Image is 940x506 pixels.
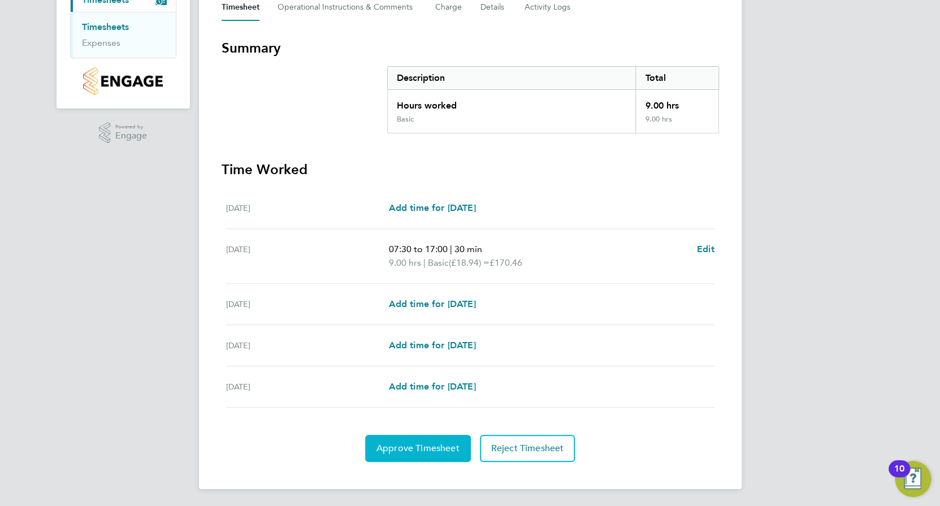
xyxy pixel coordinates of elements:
span: 30 min [454,244,482,254]
button: Open Resource Center, 10 new notifications [895,461,931,497]
span: Engage [115,131,147,141]
button: Reject Timesheet [480,435,575,462]
img: countryside-properties-logo-retina.png [83,67,163,95]
span: Add time for [DATE] [388,202,475,213]
button: Approve Timesheet [365,435,471,462]
a: Timesheets [82,21,129,32]
div: Timesheets [71,12,176,58]
a: Edit [697,243,714,256]
div: [DATE] [226,297,389,311]
span: Add time for [DATE] [388,299,475,309]
span: Basic [427,256,448,270]
span: Powered by [115,122,147,132]
a: Go to home page [70,67,176,95]
span: | [449,244,452,254]
span: 07:30 to 17:00 [388,244,447,254]
div: Basic [397,115,414,124]
a: Add time for [DATE] [388,201,475,215]
span: (£18.94) = [448,257,489,268]
section: Timesheet [222,39,719,462]
div: [DATE] [226,339,389,352]
span: | [423,257,425,268]
div: Hours worked [388,90,636,115]
span: £170.46 [489,257,522,268]
div: Summary [387,66,719,133]
a: Powered byEngage [99,122,147,144]
a: Add time for [DATE] [388,380,475,393]
span: Approve Timesheet [376,443,460,454]
span: Reject Timesheet [491,443,564,454]
div: [DATE] [226,201,389,215]
span: 9.00 hrs [388,257,421,268]
h3: Time Worked [222,161,719,179]
div: [DATE] [226,380,389,393]
div: Description [388,67,636,89]
a: Expenses [82,37,120,48]
a: Add time for [DATE] [388,297,475,311]
div: [DATE] [226,243,389,270]
div: Total [635,67,718,89]
span: Add time for [DATE] [388,381,475,392]
a: Add time for [DATE] [388,339,475,352]
span: Edit [697,244,714,254]
span: Add time for [DATE] [388,340,475,351]
div: 9.00 hrs [635,115,718,133]
div: 9.00 hrs [635,90,718,115]
div: 10 [894,469,904,483]
h3: Summary [222,39,719,57]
